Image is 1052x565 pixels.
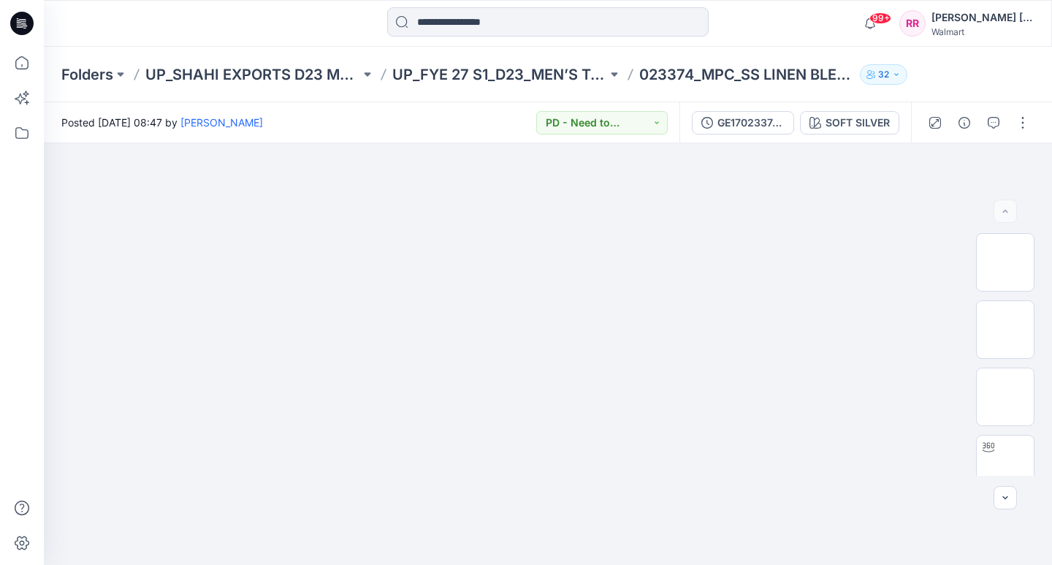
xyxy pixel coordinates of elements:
div: [PERSON_NAME] [PERSON_NAME] [931,9,1034,26]
div: RR [899,10,926,37]
button: Details [953,111,976,134]
a: UP_FYE 27 S1_D23_MEN’S TOP SHAHI [392,64,607,85]
div: SOFT SILVER [826,115,890,131]
button: 32 [860,64,907,85]
div: Walmart [931,26,1034,37]
a: [PERSON_NAME] [180,116,263,129]
p: 023374_MPC_SS LINEN BLEND CAMP SHIRT [639,64,854,85]
span: 99+ [869,12,891,24]
button: SOFT SILVER [800,111,899,134]
a: UP_SHAHI EXPORTS D23 Men's Tops [145,64,360,85]
span: Posted [DATE] 08:47 by [61,115,263,130]
button: GE17023374_POST ADM-SS LINEN BLEND CAMP SHIRT ([DATE]) [692,111,794,134]
a: Folders [61,64,113,85]
div: GE17023374_POST ADM-SS LINEN BLEND CAMP SHIRT (20-11-24) [717,115,785,131]
p: 32 [878,67,889,83]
